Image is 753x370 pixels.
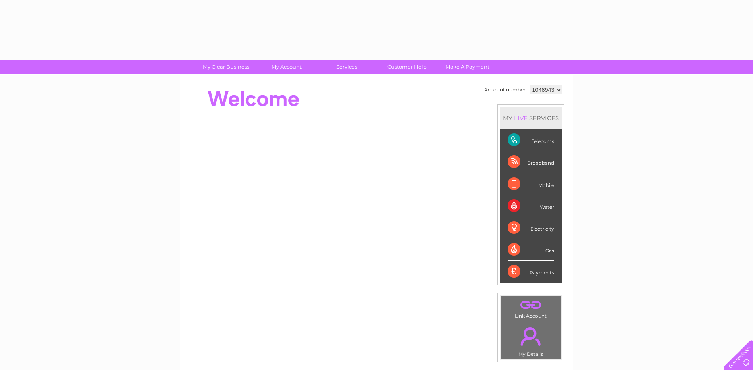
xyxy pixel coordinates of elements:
[508,195,554,217] div: Water
[435,60,500,74] a: Make A Payment
[503,322,559,350] a: .
[508,239,554,261] div: Gas
[508,129,554,151] div: Telecoms
[500,320,562,359] td: My Details
[512,114,529,122] div: LIVE
[508,151,554,173] div: Broadband
[500,296,562,321] td: Link Account
[500,107,562,129] div: MY SERVICES
[503,298,559,312] a: .
[314,60,379,74] a: Services
[508,173,554,195] div: Mobile
[508,261,554,282] div: Payments
[482,83,528,96] td: Account number
[254,60,319,74] a: My Account
[193,60,259,74] a: My Clear Business
[374,60,440,74] a: Customer Help
[508,217,554,239] div: Electricity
